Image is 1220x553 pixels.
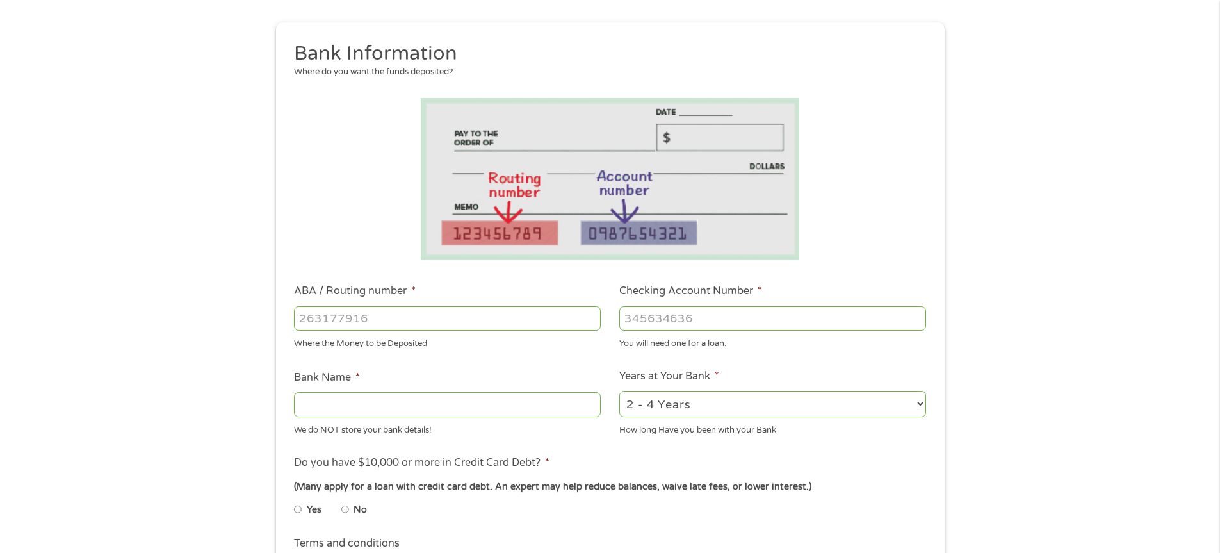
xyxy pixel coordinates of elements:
[619,306,926,331] input: 345634636
[294,333,601,351] div: Where the Money to be Deposited
[294,371,360,384] label: Bank Name
[619,333,926,351] div: You will need one for a loan.
[294,66,916,79] div: Where do you want the funds deposited?
[619,370,719,383] label: Years at Your Bank
[307,503,321,517] label: Yes
[421,98,800,260] img: Routing number location
[294,456,549,470] label: Do you have $10,000 or more in Credit Card Debt?
[294,41,916,67] h2: Bank Information
[294,537,400,550] label: Terms and conditions
[619,285,762,298] label: Checking Account Number
[619,419,926,436] div: How long Have you been with your Bank
[294,306,601,331] input: 263177916
[294,480,925,494] div: (Many apply for a loan with credit card debt. An expert may help reduce balances, waive late fees...
[294,419,601,436] div: We do NOT store your bank details!
[354,503,367,517] label: No
[294,285,416,298] label: ABA / Routing number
